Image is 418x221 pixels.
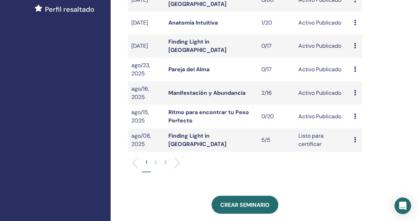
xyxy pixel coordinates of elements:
[168,19,218,26] a: Anatomía Intuitiva
[295,128,351,152] td: Listo para certificar
[146,159,147,166] p: 1
[295,34,351,58] td: Activo Publicado
[212,196,278,214] a: Crear seminario
[258,105,295,128] td: 0/20
[168,109,249,124] a: Ritmo para encontrar tu Peso Perfecto
[168,38,226,54] a: Finding Light in [GEOGRAPHIC_DATA]
[295,81,351,105] td: Activo Publicado
[394,197,411,214] div: Open Intercom Messenger
[128,34,165,58] td: [DATE]
[295,12,351,34] td: Activo Publicado
[168,66,210,73] a: Pareja del Alma
[168,132,226,148] a: Finding Light in [GEOGRAPHIC_DATA]
[258,58,295,81] td: 0/17
[258,34,295,58] td: 0/17
[128,105,165,128] td: ago/15, 2025
[128,58,165,81] td: ago/23, 2025
[258,81,295,105] td: 2/16
[128,128,165,152] td: ago/08, 2025
[258,12,295,34] td: 1/20
[128,81,165,105] td: ago/16, 2025
[220,201,270,209] span: Crear seminario
[154,159,157,166] p: 2
[168,89,245,96] a: Manifestación y Abundancia
[128,12,165,34] td: [DATE]
[45,4,94,15] span: Perfil resaltado
[258,128,295,152] td: 5/5
[164,159,167,166] p: 3
[295,58,351,81] td: Activo Publicado
[295,105,351,128] td: Activo Publicado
